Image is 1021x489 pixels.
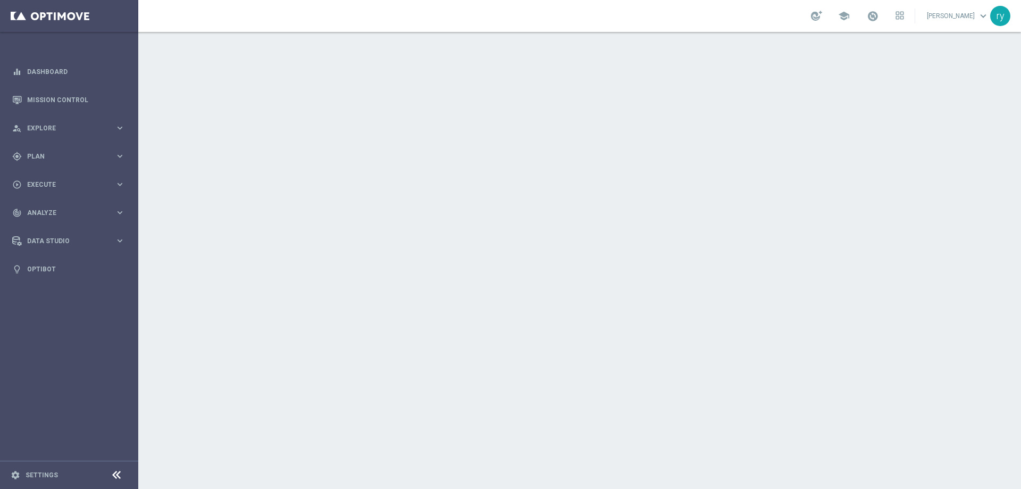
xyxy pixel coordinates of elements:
div: Plan [12,152,115,161]
div: Data Studio [12,236,115,246]
button: equalizer Dashboard [12,68,125,76]
div: Execute [12,180,115,189]
a: Settings [26,472,58,478]
a: Optibot [27,255,125,283]
i: person_search [12,123,22,133]
i: equalizer [12,67,22,77]
span: Execute [27,181,115,188]
div: Mission Control [12,86,125,114]
i: track_changes [12,208,22,218]
button: lightbulb Optibot [12,265,125,273]
i: settings [11,470,20,480]
span: Analyze [27,210,115,216]
a: Mission Control [27,86,125,114]
i: gps_fixed [12,152,22,161]
i: lightbulb [12,264,22,274]
a: Dashboard [27,57,125,86]
a: [PERSON_NAME]keyboard_arrow_down [926,8,990,24]
i: play_circle_outline [12,180,22,189]
i: keyboard_arrow_right [115,151,125,161]
div: Dashboard [12,57,125,86]
div: Analyze [12,208,115,218]
button: person_search Explore keyboard_arrow_right [12,124,125,132]
i: keyboard_arrow_right [115,208,125,218]
span: keyboard_arrow_down [977,10,989,22]
button: Mission Control [12,96,125,104]
button: Data Studio keyboard_arrow_right [12,237,125,245]
i: keyboard_arrow_right [115,123,125,133]
div: ry [990,6,1010,26]
div: Optibot [12,255,125,283]
div: Explore [12,123,115,133]
i: keyboard_arrow_right [115,179,125,189]
button: gps_fixed Plan keyboard_arrow_right [12,152,125,161]
span: Explore [27,125,115,131]
button: play_circle_outline Execute keyboard_arrow_right [12,180,125,189]
span: school [838,10,850,22]
span: Data Studio [27,238,115,244]
span: Plan [27,153,115,160]
i: keyboard_arrow_right [115,236,125,246]
button: track_changes Analyze keyboard_arrow_right [12,209,125,217]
